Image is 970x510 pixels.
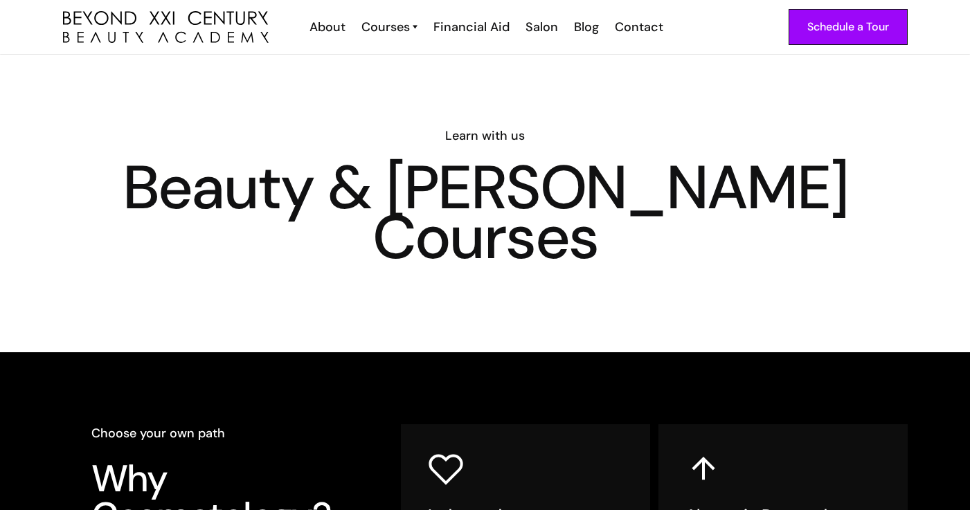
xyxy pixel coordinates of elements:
img: heart icon [428,451,464,487]
div: Blog [574,18,599,36]
div: Courses [361,18,410,36]
div: Contact [615,18,663,36]
h6: Learn with us [63,127,908,145]
div: Financial Aid [433,18,510,36]
a: Contact [606,18,670,36]
a: Financial Aid [424,18,517,36]
div: Salon [526,18,558,36]
div: About [309,18,345,36]
img: beyond 21st century beauty academy logo [63,11,269,44]
a: About [300,18,352,36]
img: up arrow [685,451,721,487]
a: Salon [517,18,565,36]
a: home [63,11,269,44]
h6: Choose your own path [91,424,361,442]
div: Schedule a Tour [807,18,889,36]
a: Blog [565,18,606,36]
a: Courses [361,18,417,36]
h1: Beauty & [PERSON_NAME] Courses [63,163,908,262]
a: Schedule a Tour [789,9,908,45]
